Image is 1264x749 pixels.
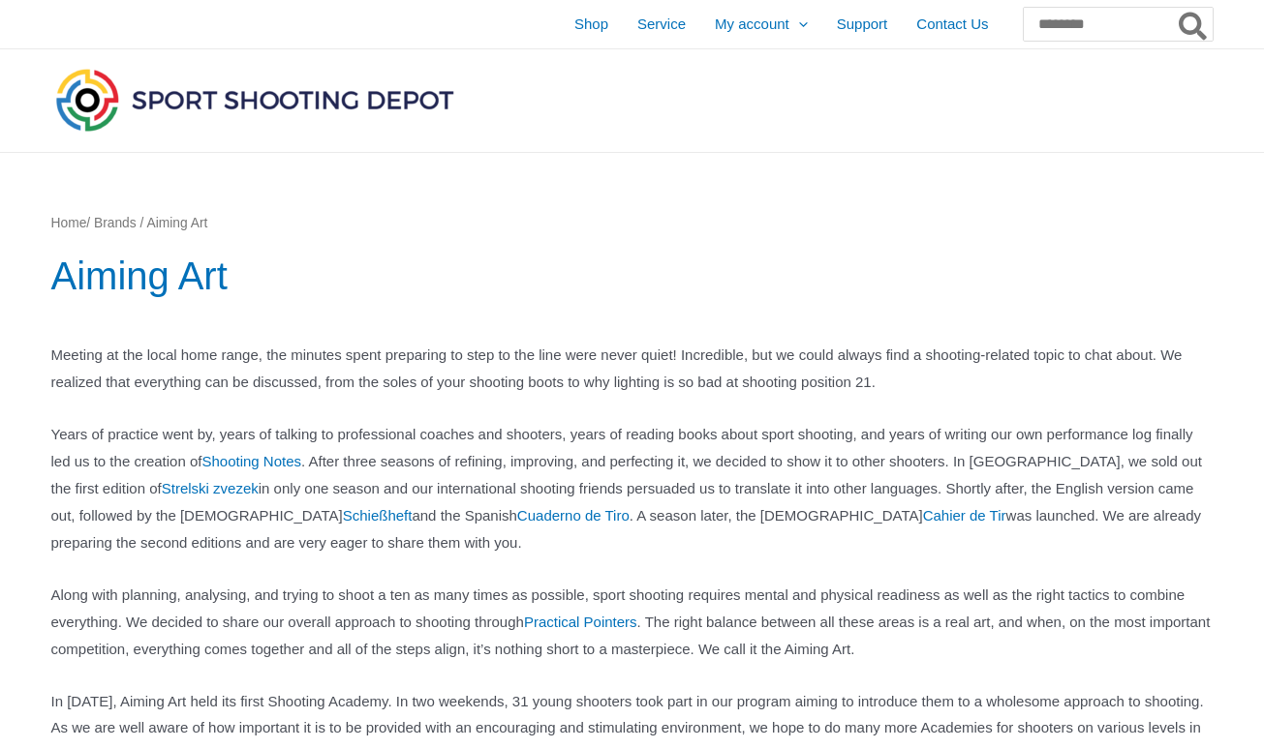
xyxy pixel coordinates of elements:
a: Strelski zvezek [162,480,259,496]
img: Sport Shooting Depot [51,64,458,135]
nav: Breadcrumb [51,211,1214,236]
a: Home [51,216,87,230]
p: Years of practice went by, years of talking to professional coaches and shooters, years of readin... [51,421,1214,555]
h1: Aiming Art [51,249,1214,303]
a: Cuaderno de Tiro [517,507,630,524]
p: Meeting at the local home range, the minutes spent preparing to step to the line were never quiet... [51,342,1214,396]
button: Search [1175,8,1213,41]
a: Shooting Notes [201,453,301,469]
a: Cahier de Tir [923,507,1006,524]
a: Schießheft [343,507,413,524]
a: Practical Pointers [524,614,637,630]
p: Along with planning, analysing, and trying to shoot a ten as many times as possible, sport shooti... [51,582,1214,663]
